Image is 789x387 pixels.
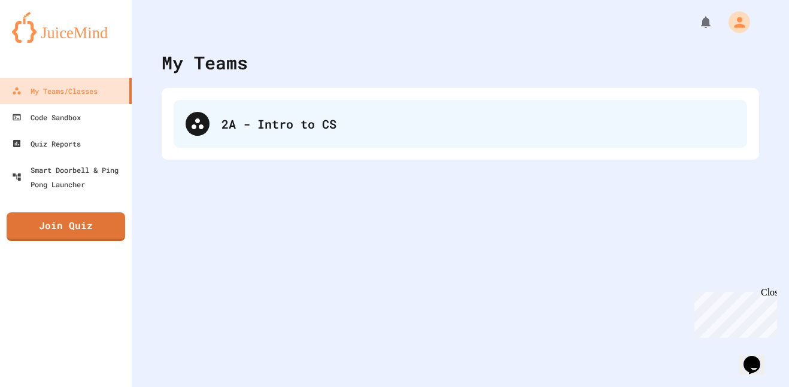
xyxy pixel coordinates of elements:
[690,287,777,338] iframe: chat widget
[174,100,747,148] div: 2A - Intro to CS
[5,5,83,76] div: Chat with us now!Close
[716,8,753,36] div: My Account
[12,12,120,43] img: logo-orange.svg
[739,339,777,375] iframe: chat widget
[7,212,125,241] a: Join Quiz
[12,84,98,98] div: My Teams/Classes
[676,12,716,32] div: My Notifications
[12,110,81,124] div: Code Sandbox
[162,49,248,76] div: My Teams
[12,136,81,151] div: Quiz Reports
[12,163,127,191] div: Smart Doorbell & Ping Pong Launcher
[221,115,735,133] div: 2A - Intro to CS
